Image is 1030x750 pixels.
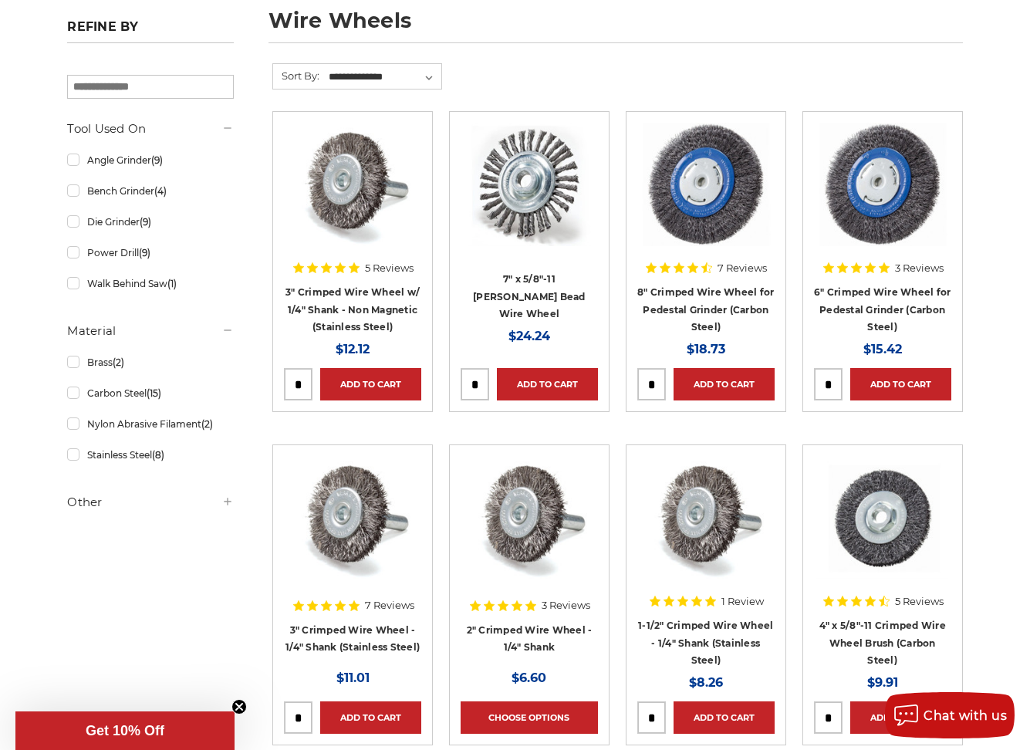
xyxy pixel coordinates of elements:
[674,368,775,400] a: Add to Cart
[326,66,441,89] select: Sort By:
[67,380,233,407] a: Carbon Steel
[638,620,773,666] a: 1-1/2" Crimped Wire Wheel - 1/4" Shank (Stainless Steel)
[468,456,591,579] img: Crimped Wire Wheel with Shank
[814,286,951,333] a: 6" Crimped Wire Wheel for Pedestal Grinder (Carbon Steel)
[320,701,421,734] a: Add to Cart
[285,624,420,654] a: 3" Crimped Wire Wheel - 1/4" Shank (Stainless Steel)
[291,456,414,579] img: Crimped Wire Wheel with Shank
[497,368,598,400] a: Add to Cart
[67,147,233,174] a: Angle Grinder
[885,692,1015,738] button: Chat with us
[285,286,420,333] a: 3" Crimped Wire Wheel w/ 1/4" Shank - Non Magnetic (Stainless Steel)
[814,123,951,260] a: 6" Crimped Wire Wheel for Pedestal Grinder
[895,263,944,273] span: 3 Reviews
[542,600,590,610] span: 3 Reviews
[67,19,233,43] h5: Refine by
[67,441,233,468] a: Stainless Steel
[461,456,598,593] a: Crimped Wire Wheel with Shank
[850,368,951,400] a: Add to Cart
[154,185,167,197] span: (4)
[721,596,764,606] span: 1 Review
[863,342,902,356] span: $15.42
[113,356,124,368] span: (2)
[512,671,546,685] span: $6.60
[850,701,951,734] a: Add to Cart
[336,342,370,356] span: $12.12
[15,711,235,750] div: Get 10% OffClose teaser
[461,701,598,734] a: Choose Options
[167,278,177,289] span: (1)
[924,708,1007,723] span: Chat with us
[336,671,370,685] span: $11.01
[139,247,150,258] span: (9)
[151,154,163,166] span: (9)
[147,387,161,399] span: (15)
[67,270,233,297] a: Walk Behind Saw
[67,410,233,437] a: Nylon Abrasive Filament
[814,456,951,593] a: 4" x 5/8"-11 Crimped Wire Wheel Brush (Carbon Steel)
[67,120,233,138] h5: Tool Used On
[818,123,947,246] img: 6" Crimped Wire Wheel for Pedestal Grinder
[687,342,725,356] span: $18.73
[291,123,414,246] img: Crimped Wire Wheel with Shank Non Magnetic
[819,620,946,666] a: 4" x 5/8"-11 Crimped Wire Wheel Brush (Carbon Steel)
[468,123,591,246] img: 7" x 5/8"-11 Stringer Bead Wire Wheel
[67,208,233,235] a: Die Grinder
[637,123,775,260] a: 8" Crimped Wire Wheel for Pedestal Grinder
[718,263,767,273] span: 7 Reviews
[284,456,421,593] a: Crimped Wire Wheel with Shank
[67,322,233,340] h5: Material
[461,123,598,260] a: 7" x 5/8"-11 Stringer Bead Wire Wheel
[201,418,213,430] span: (2)
[284,123,421,260] a: Crimped Wire Wheel with Shank Non Magnetic
[152,449,164,461] span: (8)
[508,329,550,343] span: $24.24
[67,177,233,204] a: Bench Grinder
[473,273,586,319] a: 7" x 5/8"-11 [PERSON_NAME] Bead Wire Wheel
[644,456,768,579] img: Crimped Wire Wheel with Shank
[268,10,962,43] h1: wire wheels
[140,216,151,228] span: (9)
[273,64,319,87] label: Sort By:
[895,596,944,606] span: 5 Reviews
[231,699,247,715] button: Close teaser
[67,493,233,512] h5: Other
[641,123,771,246] img: 8" Crimped Wire Wheel for Pedestal Grinder
[365,263,414,273] span: 5 Reviews
[67,239,233,266] a: Power Drill
[467,624,593,654] a: 2" Crimped Wire Wheel - 1/4" Shank
[674,701,775,734] a: Add to Cart
[867,675,898,690] span: $9.91
[320,368,421,400] a: Add to Cart
[637,286,774,333] a: 8" Crimped Wire Wheel for Pedestal Grinder (Carbon Steel)
[67,349,233,376] a: Brass
[365,600,414,610] span: 7 Reviews
[86,723,164,738] span: Get 10% Off
[816,456,948,579] img: 4" x 5/8"-11 Crimped Wire Wheel Brush (Carbon Steel)
[637,456,775,593] a: Crimped Wire Wheel with Shank
[689,675,723,690] span: $8.26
